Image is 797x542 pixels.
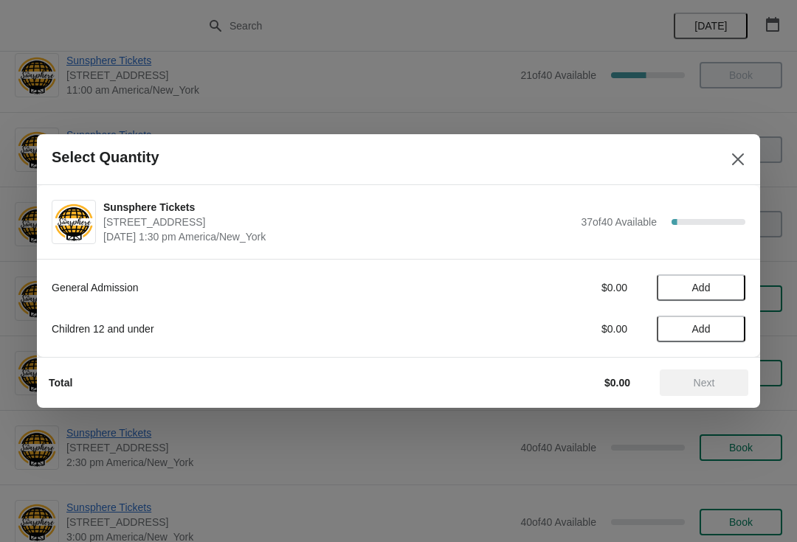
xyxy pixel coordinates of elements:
strong: Total [49,377,72,389]
img: Sunsphere Tickets | 810 Clinch Avenue, Knoxville, TN, USA | September 12 | 1:30 pm America/New_York [52,202,95,243]
div: Children 12 and under [52,322,461,336]
button: Add [657,316,745,342]
h2: Select Quantity [52,149,159,166]
div: $0.00 [491,280,627,295]
button: Close [725,146,751,173]
span: Add [692,323,711,335]
span: 37 of 40 Available [581,216,657,228]
div: $0.00 [491,322,627,336]
span: Sunsphere Tickets [103,200,573,215]
strong: $0.00 [604,377,630,389]
span: [STREET_ADDRESS] [103,215,573,229]
span: [DATE] 1:30 pm America/New_York [103,229,573,244]
div: General Admission [52,280,461,295]
button: Add [657,274,745,301]
span: Add [692,282,711,293]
